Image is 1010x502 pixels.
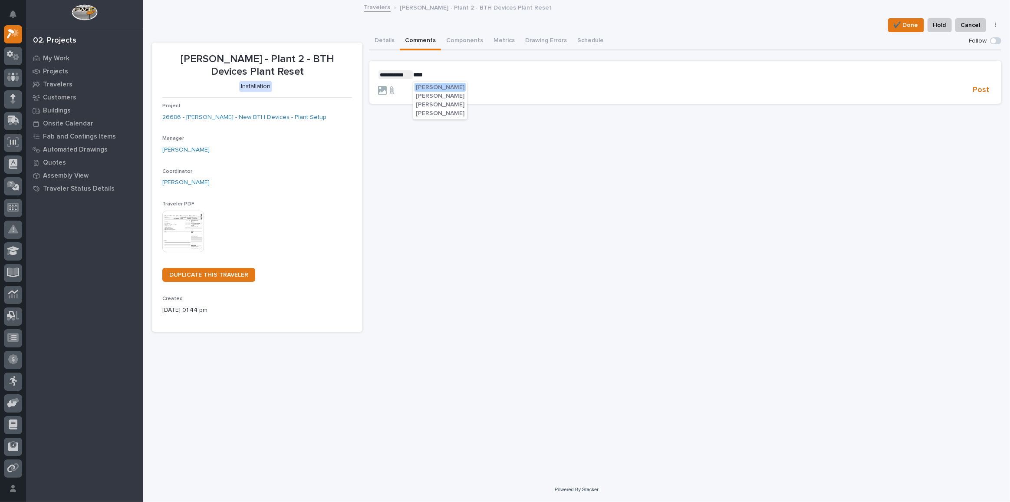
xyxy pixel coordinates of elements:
[26,156,143,169] a: Quotes
[239,81,272,92] div: Installation
[43,107,71,115] p: Buildings
[364,2,391,12] a: Travelers
[415,100,466,109] button: [PERSON_NAME]
[555,487,599,492] a: Powered By Stacker
[415,83,466,92] button: [PERSON_NAME]
[441,32,488,50] button: Components
[26,52,143,65] a: My Work
[162,53,352,78] p: [PERSON_NAME] - Plant 2 - BTH Devices Plant Reset
[969,85,993,95] button: Post
[416,102,464,108] span: [PERSON_NAME]
[888,18,924,32] button: ✔️ Done
[43,133,116,141] p: Fab and Coatings Items
[162,136,184,141] span: Manager
[162,103,181,109] span: Project
[43,146,108,154] p: Automated Drawings
[894,20,918,30] span: ✔️ Done
[72,4,97,20] img: Workspace Logo
[416,110,464,116] span: [PERSON_NAME]
[43,120,93,128] p: Onsite Calendar
[400,32,441,50] button: Comments
[43,185,115,193] p: Traveler Status Details
[43,55,69,63] p: My Work
[26,91,143,104] a: Customers
[26,78,143,91] a: Travelers
[369,32,400,50] button: Details
[26,182,143,195] a: Traveler Status Details
[43,94,76,102] p: Customers
[26,143,143,156] a: Automated Drawings
[26,104,143,117] a: Buildings
[33,36,76,46] div: 02. Projects
[43,172,89,180] p: Assembly View
[162,113,326,122] a: 26686 - [PERSON_NAME] - New BTH Devices - Plant Setup
[26,130,143,143] a: Fab and Coatings Items
[26,117,143,130] a: Onsite Calendar
[162,306,352,315] p: [DATE] 01:44 pm
[169,272,248,278] span: DUPLICATE THIS TRAVELER
[11,10,22,24] div: Notifications
[933,20,946,30] span: Hold
[162,296,183,301] span: Created
[416,93,464,99] span: [PERSON_NAME]
[415,109,466,118] button: [PERSON_NAME]
[961,20,980,30] span: Cancel
[973,85,989,95] span: Post
[488,32,520,50] button: Metrics
[928,18,952,32] button: Hold
[416,84,464,90] span: [PERSON_NAME]
[26,65,143,78] a: Projects
[43,159,66,167] p: Quotes
[162,178,210,187] a: [PERSON_NAME]
[43,68,68,76] p: Projects
[162,169,192,174] span: Coordinator
[43,81,72,89] p: Travelers
[162,145,210,155] a: [PERSON_NAME]
[400,2,552,12] p: [PERSON_NAME] - Plant 2 - BTH Devices Plant Reset
[415,92,466,100] button: [PERSON_NAME]
[969,37,987,45] p: Follow
[26,169,143,182] a: Assembly View
[520,32,572,50] button: Drawing Errors
[572,32,609,50] button: Schedule
[4,5,22,23] button: Notifications
[955,18,986,32] button: Cancel
[162,201,194,207] span: Traveler PDF
[162,268,255,282] a: DUPLICATE THIS TRAVELER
